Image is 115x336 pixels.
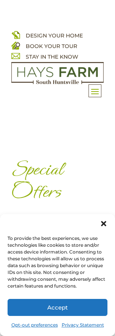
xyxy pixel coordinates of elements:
[8,235,106,289] div: To provide the best experiences, we use technologies like cookies to store and/or access device i...
[11,41,20,50] img: book your home tour
[100,220,107,227] div: Close dialog
[11,158,103,206] h1: Special Offers
[26,32,83,39] a: DESIGN YOUR HOME
[62,320,104,330] a: Privacy Statement
[11,79,103,86] a: hays farm homes huntsville development
[26,43,77,50] a: BOOK YOUR TOUR
[26,53,78,60] a: STAY IN THE KNOW
[8,299,107,316] button: Accept
[11,320,58,330] a: Opt-out preferences
[11,62,103,84] img: Logo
